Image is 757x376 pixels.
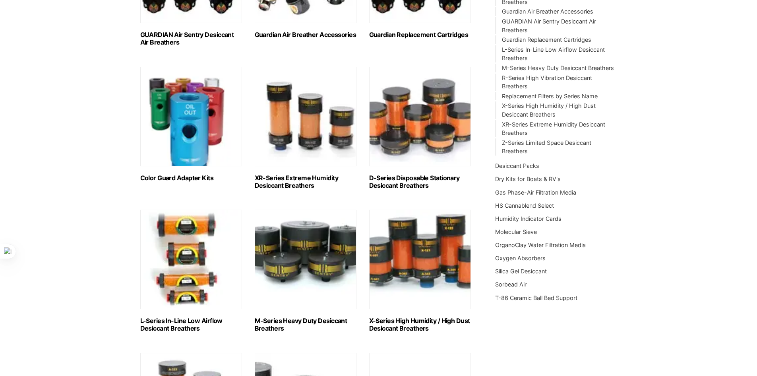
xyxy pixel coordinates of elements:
[369,317,471,332] h2: X-Series High Humidity / High Dust Desiccant Breathers
[502,8,593,15] a: Guardian Air Breather Accessories
[369,67,471,166] img: D-Series Disposable Stationary Desiccant Breathers
[140,67,242,182] a: Visit product category Color Guard Adapter Kits
[502,74,592,90] a: R-Series High Vibration Desiccant Breathers
[140,317,242,332] h2: L-Series In-Line Low Airflow Desiccant Breathers
[140,210,242,332] a: Visit product category L-Series In-Line Low Airflow Desiccant Breathers
[495,281,527,288] a: Sorbead Air
[502,46,605,62] a: L-Series In-Line Low Airflow Desiccant Breathers
[369,31,471,39] h2: Guardian Replacement Cartridges
[502,121,605,136] a: XR-Series Extreme Humidity Desiccant Breathers
[369,67,471,189] a: Visit product category D-Series Disposable Stationary Desiccant Breathers
[255,67,356,189] a: Visit product category XR-Series Extreme Humidity Desiccant Breathers
[495,215,561,222] a: Humidity Indicator Cards
[502,102,596,118] a: X-Series High Humidity / High Dust Desiccant Breathers
[255,210,356,332] a: Visit product category M-Series Heavy Duty Desiccant Breathers
[495,162,539,169] a: Desiccant Packs
[495,242,586,248] a: OrganoClay Water Filtration Media
[495,202,554,209] a: HS Cannablend Select
[140,67,242,166] img: Color Guard Adapter Kits
[255,210,356,309] img: M-Series Heavy Duty Desiccant Breathers
[495,228,537,235] a: Molecular Sieve
[140,31,242,46] h2: GUARDIAN Air Sentry Desiccant Air Breathers
[502,139,591,155] a: Z-Series Limited Space Desiccant Breathers
[255,31,356,39] h2: Guardian Air Breather Accessories
[369,210,471,332] a: Visit product category X-Series High Humidity / High Dust Desiccant Breathers
[369,210,471,309] img: X-Series High Humidity / High Dust Desiccant Breathers
[502,93,598,99] a: Replacement Filters by Series Name
[495,294,577,301] a: T-86 Ceramic Ball Bed Support
[140,174,242,182] h2: Color Guard Adapter Kits
[140,210,242,309] img: L-Series In-Line Low Airflow Desiccant Breathers
[495,175,561,182] a: Dry Kits for Boats & RV's
[495,268,547,275] a: Silica Gel Desiccant
[495,189,576,196] a: Gas Phase-Air Filtration Media
[255,67,356,166] img: XR-Series Extreme Humidity Desiccant Breathers
[502,36,591,43] a: Guardian Replacement Cartridges
[502,64,614,71] a: M-Series Heavy Duty Desiccant Breathers
[495,255,546,261] a: Oxygen Absorbers
[255,317,356,332] h2: M-Series Heavy Duty Desiccant Breathers
[502,18,596,33] a: GUARDIAN Air Sentry Desiccant Air Breathers
[369,174,471,189] h2: D-Series Disposable Stationary Desiccant Breathers
[255,174,356,189] h2: XR-Series Extreme Humidity Desiccant Breathers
